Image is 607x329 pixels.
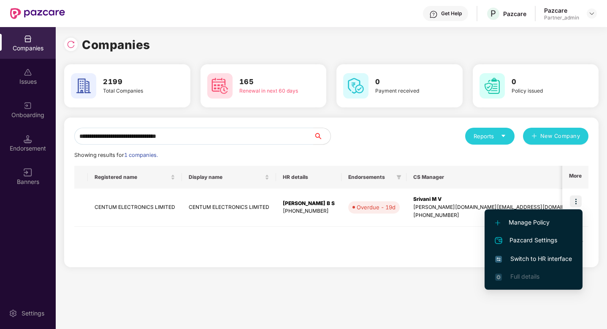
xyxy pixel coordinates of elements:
span: caret-down [501,133,506,139]
span: Display name [189,174,263,181]
th: HR details [276,166,341,189]
div: Total Companies [103,87,166,95]
h1: Companies [82,36,150,54]
h3: 0 [375,77,438,88]
span: Registered name [95,174,169,181]
td: CENTUM ELECTRONICS LIMITED [182,189,276,227]
div: Pazcare [544,6,579,14]
img: svg+xml;base64,PHN2ZyB4bWxucz0iaHR0cDovL3d3dy53My5vcmcvMjAwMC9zdmciIHdpZHRoPSIxNiIgaGVpZ2h0PSIxNi... [495,256,502,263]
div: Renewal in next 60 days [239,87,302,95]
img: svg+xml;base64,PHN2ZyB4bWxucz0iaHR0cDovL3d3dy53My5vcmcvMjAwMC9zdmciIHdpZHRoPSIxNi4zNjMiIGhlaWdodD... [495,274,502,280]
td: CENTUM ELECTRONICS LIMITED [88,189,182,227]
div: Overdue - 19d [357,203,396,211]
div: [PERSON_NAME] B S [283,200,335,208]
div: Pazcare [503,10,526,18]
img: svg+xml;base64,PHN2ZyB3aWR0aD0iMTYiIGhlaWdodD0iMTYiIHZpZXdCb3g9IjAgMCAxNiAxNiIgZmlsbD0ibm9uZSIgeG... [24,168,32,177]
img: svg+xml;base64,PHN2ZyBpZD0iSXNzdWVzX2Rpc2FibGVkIiB4bWxucz0iaHR0cDovL3d3dy53My5vcmcvMjAwMC9zdmciIH... [24,68,32,77]
th: More [562,166,588,189]
span: search [313,133,331,140]
span: plus [531,133,537,140]
h3: 0 [512,77,574,88]
img: svg+xml;base64,PHN2ZyBpZD0iRHJvcGRvd24tMzJ4MzIiIHhtbG5zPSJodHRwOi8vd3d3LnczLm9yZy8yMDAwL3N2ZyIgd2... [588,10,595,17]
span: Switch to HR interface [495,254,572,263]
div: Settings [19,309,47,318]
img: svg+xml;base64,PHN2ZyBpZD0iUmVsb2FkLTMyeDMyIiB4bWxucz0iaHR0cDovL3d3dy53My5vcmcvMjAwMC9zdmciIHdpZH... [67,40,75,49]
span: Full details [510,273,539,280]
div: Get Help [441,10,462,17]
span: filter [396,175,401,180]
th: Display name [182,166,276,189]
img: svg+xml;base64,PHN2ZyB4bWxucz0iaHR0cDovL3d3dy53My5vcmcvMjAwMC9zdmciIHdpZHRoPSIyNCIgaGVpZ2h0PSIyNC... [493,236,504,246]
img: svg+xml;base64,PHN2ZyB4bWxucz0iaHR0cDovL3d3dy53My5vcmcvMjAwMC9zdmciIHdpZHRoPSI2MCIgaGVpZ2h0PSI2MC... [207,73,233,99]
button: search [313,128,331,145]
img: svg+xml;base64,PHN2ZyB3aWR0aD0iMjAiIGhlaWdodD0iMjAiIHZpZXdCb3g9IjAgMCAyMCAyMCIgZmlsbD0ibm9uZSIgeG... [24,101,32,110]
span: Endorsements [348,174,393,181]
div: Reports [474,132,506,140]
h3: 165 [239,77,302,88]
span: filter [395,172,403,182]
span: Showing results for [74,152,158,158]
div: [PHONE_NUMBER] [283,207,335,215]
div: Partner_admin [544,14,579,21]
div: Payment received [375,87,438,95]
span: P [490,8,496,19]
div: [PERSON_NAME][DOMAIN_NAME][EMAIL_ADDRESS][DOMAIN_NAME] [413,203,584,211]
img: svg+xml;base64,PHN2ZyB4bWxucz0iaHR0cDovL3d3dy53My5vcmcvMjAwMC9zdmciIHdpZHRoPSIxMi4yMDEiIGhlaWdodD... [495,220,500,225]
div: [PHONE_NUMBER] [413,211,584,219]
img: svg+xml;base64,PHN2ZyB4bWxucz0iaHR0cDovL3d3dy53My5vcmcvMjAwMC9zdmciIHdpZHRoPSI2MCIgaGVpZ2h0PSI2MC... [71,73,96,99]
img: New Pazcare Logo [10,8,65,19]
h3: 2199 [103,77,166,88]
span: CS Manager [413,174,577,181]
img: icon [570,195,582,207]
img: svg+xml;base64,PHN2ZyB4bWxucz0iaHR0cDovL3d3dy53My5vcmcvMjAwMC9zdmciIHdpZHRoPSI2MCIgaGVpZ2h0PSI2MC... [343,73,369,99]
button: plusNew Company [523,128,588,145]
img: svg+xml;base64,PHN2ZyBpZD0iSGVscC0zMngzMiIgeG1sbnM9Imh0dHA6Ly93d3cudzMub3JnLzIwMDAvc3ZnIiB3aWR0aD... [429,10,438,19]
span: New Company [540,132,580,140]
span: Manage Policy [495,218,572,227]
img: svg+xml;base64,PHN2ZyB4bWxucz0iaHR0cDovL3d3dy53My5vcmcvMjAwMC9zdmciIHdpZHRoPSI2MCIgaGVpZ2h0PSI2MC... [480,73,505,99]
img: svg+xml;base64,PHN2ZyBpZD0iU2V0dGluZy0yMHgyMCIgeG1sbnM9Imh0dHA6Ly93d3cudzMub3JnLzIwMDAvc3ZnIiB3aW... [9,309,17,318]
img: svg+xml;base64,PHN2ZyBpZD0iQ29tcGFuaWVzIiB4bWxucz0iaHR0cDovL3d3dy53My5vcmcvMjAwMC9zdmciIHdpZHRoPS... [24,35,32,43]
img: svg+xml;base64,PHN2ZyB3aWR0aD0iMTQuNSIgaGVpZ2h0PSIxNC41IiB2aWV3Qm94PSIwIDAgMTYgMTYiIGZpbGw9Im5vbm... [24,135,32,143]
span: 1 companies. [124,152,158,158]
span: Pazcard Settings [495,236,572,246]
div: Srivani M V [413,195,584,203]
div: Policy issued [512,87,574,95]
th: Registered name [88,166,182,189]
